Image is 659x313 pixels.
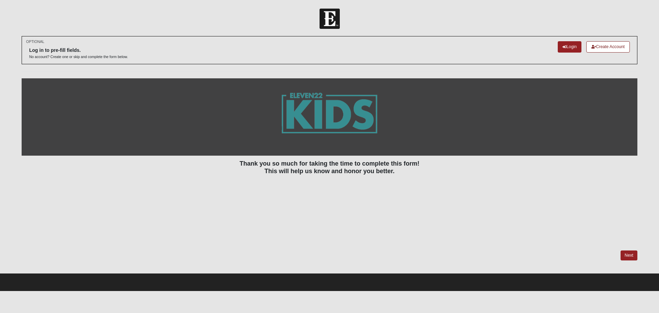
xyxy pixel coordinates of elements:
img: GetImage.ashx [268,78,391,155]
a: Login [558,41,581,53]
small: OPTIONAL [26,39,44,44]
h4: Thank you so much for taking the time to complete this form! This will help us know and honor you... [22,160,637,175]
p: No account? Create one or skip and complete the form below. [29,54,128,59]
a: Create Account [586,41,630,53]
a: Next [621,250,637,260]
img: Church of Eleven22 Logo [320,9,340,29]
h6: Log in to pre-fill fields. [29,47,128,53]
